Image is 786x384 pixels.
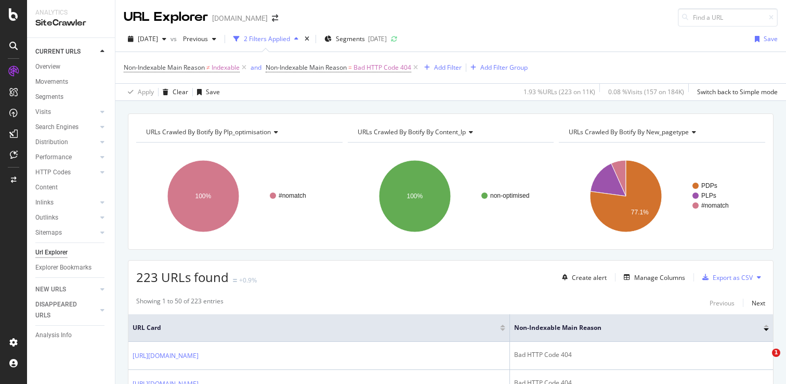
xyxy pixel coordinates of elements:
span: Indexable [212,60,240,75]
div: [DATE] [368,34,387,43]
button: Next [752,297,765,309]
div: SiteCrawler [35,17,107,29]
div: Add Filter Group [480,63,528,72]
div: Inlinks [35,197,54,208]
span: Previous [179,34,208,43]
svg: A chart. [348,151,552,241]
div: Segments [35,92,63,103]
div: Outlinks [35,212,58,223]
span: Bad HTTP Code 404 [353,60,411,75]
div: 1.93 % URLs ( 223 on 11K ) [523,87,595,96]
a: Overview [35,61,108,72]
a: Sitemaps [35,227,97,238]
text: PLPs [701,192,716,199]
a: CURRENT URLS [35,46,97,57]
div: Add Filter [434,63,462,72]
div: Distribution [35,137,68,148]
iframe: Intercom live chat [751,349,776,374]
a: Movements [35,76,108,87]
span: = [348,63,352,72]
button: 2 Filters Applied [229,31,303,47]
h4: URLs Crawled By Botify By content_lp [356,124,545,140]
div: Movements [35,76,68,87]
div: 0.08 % Visits ( 157 on 184K ) [608,87,684,96]
div: Performance [35,152,72,163]
div: Visits [35,107,51,118]
svg: A chart. [136,151,340,241]
a: Visits [35,107,97,118]
div: Url Explorer [35,247,68,258]
div: Bad HTTP Code 404 [514,350,769,360]
a: Analysis Info [35,330,108,341]
div: Showing 1 to 50 of 223 entries [136,297,224,309]
span: URL Card [133,323,497,332]
a: NEW URLS [35,284,97,295]
button: Save [751,31,778,47]
span: URLs Crawled By Botify By content_lp [358,127,466,136]
div: Clear [173,87,188,96]
span: Non-Indexable Main Reason [514,323,748,332]
div: and [251,63,261,72]
button: Manage Columns [620,271,685,284]
button: [DATE] [124,31,171,47]
div: Apply [138,87,154,96]
button: Save [193,84,220,100]
span: Non-Indexable Main Reason [266,63,347,72]
button: Add Filter [420,61,462,74]
div: Next [752,299,765,308]
button: and [251,62,261,72]
a: DISAPPEARED URLS [35,299,97,321]
text: #nomatch [701,202,729,209]
button: Segments[DATE] [320,31,391,47]
text: 100% [195,193,212,200]
div: Overview [35,61,60,72]
a: Url Explorer [35,247,108,258]
div: Sitemaps [35,227,62,238]
input: Find a URL [678,8,778,27]
h4: URLs Crawled By Botify By new_pagetype [567,124,756,140]
div: Switch back to Simple mode [697,87,778,96]
a: HTTP Codes [35,167,97,178]
a: Content [35,182,108,193]
a: Inlinks [35,197,97,208]
span: Segments [336,34,365,43]
button: Switch back to Simple mode [693,84,778,100]
div: Explorer Bookmarks [35,262,91,273]
div: DISAPPEARED URLS [35,299,88,321]
text: #nomatch [279,192,306,199]
text: 77.1% [631,209,649,216]
div: arrow-right-arrow-left [272,15,278,22]
span: ≠ [206,63,210,72]
div: [DOMAIN_NAME] [212,13,268,23]
img: Equal [233,279,237,282]
div: Analysis Info [35,330,72,341]
text: PDPs [701,182,717,189]
a: Segments [35,92,108,103]
div: Content [35,182,58,193]
button: Clear [159,84,188,100]
a: Search Engines [35,122,97,133]
div: URL Explorer [124,8,208,26]
button: Create alert [558,269,607,286]
a: Outlinks [35,212,97,223]
div: HTTP Codes [35,167,71,178]
span: 1 [772,349,780,357]
div: +0.9% [239,276,257,285]
a: Explorer Bookmarks [35,262,108,273]
svg: A chart. [559,151,763,241]
span: URLs Crawled By Botify By plp_optimisation [146,127,271,136]
span: Non-Indexable Main Reason [124,63,205,72]
div: times [303,34,311,44]
button: Apply [124,84,154,100]
div: CURRENT URLS [35,46,81,57]
span: 223 URLs found [136,268,229,286]
button: Previous [710,297,735,309]
a: Distribution [35,137,97,148]
div: 2 Filters Applied [244,34,290,43]
div: Analytics [35,8,107,17]
div: Search Engines [35,122,78,133]
text: 100% [407,193,423,200]
button: Add Filter Group [466,61,528,74]
div: Save [206,87,220,96]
